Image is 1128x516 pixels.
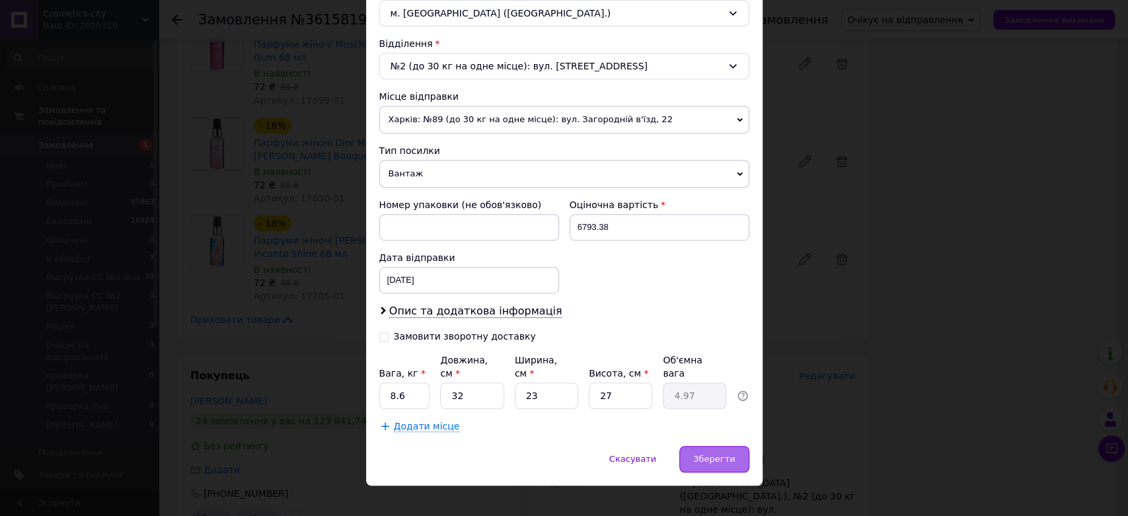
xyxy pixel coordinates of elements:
[589,368,648,379] label: Висота, см
[389,305,562,318] span: Опис та додаткова інформація
[379,37,749,50] div: Відділення
[379,251,559,264] div: Дата відправки
[609,454,656,464] span: Скасувати
[440,355,488,379] label: Довжина, см
[693,454,735,464] span: Зберегти
[379,106,749,133] span: Харків: №89 (до 30 кг на одне місце): вул. Загородній в'їзд, 22
[570,198,749,211] div: Оціночна вартість
[379,368,426,379] label: Вага, кг
[394,421,460,432] span: Додати місце
[394,331,536,342] div: Замовити зворотну доставку
[663,353,726,380] div: Об'ємна вага
[379,91,459,102] span: Місце відправки
[515,355,557,379] label: Ширина, см
[379,160,749,188] span: Вантаж
[379,198,559,211] div: Номер упаковки (не обов'язково)
[379,145,440,156] span: Тип посилки
[379,53,749,79] div: №2 (до 30 кг на одне місце): вул. [STREET_ADDRESS]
